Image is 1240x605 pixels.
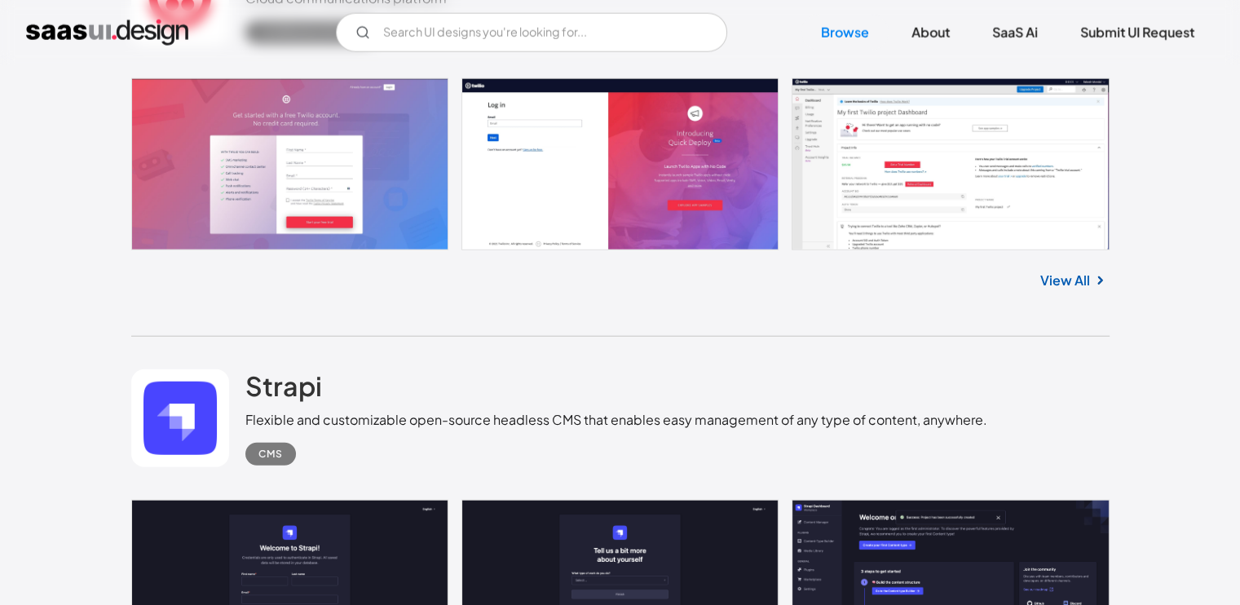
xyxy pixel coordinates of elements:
input: Search UI designs you're looking for... [336,13,727,52]
a: Strapi [245,369,322,410]
a: Browse [801,15,889,51]
div: CMS [258,444,283,464]
div: Flexible and customizable open-source headless CMS that enables easy management of any type of co... [245,410,987,430]
a: Submit UI Request [1061,15,1214,51]
a: View All [1040,271,1090,290]
a: home [26,20,188,46]
a: SaaS Ai [973,15,1057,51]
form: Email Form [336,13,727,52]
a: About [892,15,969,51]
h2: Strapi [245,369,322,402]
